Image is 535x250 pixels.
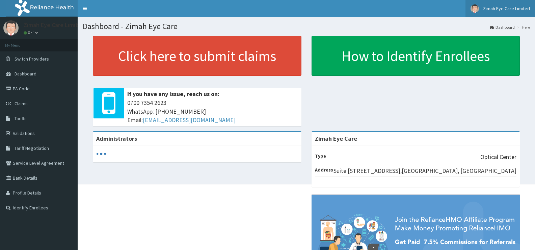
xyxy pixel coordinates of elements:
b: Address [315,167,333,173]
span: Tariff Negotiation [15,145,49,151]
span: Dashboard [15,71,36,77]
p: Optical Center [480,153,516,161]
p: Suite [STREET_ADDRESS],[GEOGRAPHIC_DATA], [GEOGRAPHIC_DATA] [333,166,516,175]
span: Tariffs [15,115,27,121]
li: Here [515,24,530,30]
img: User Image [471,4,479,13]
strong: Zimah Eye Care [315,135,357,142]
span: Claims [15,100,28,107]
a: Dashboard [490,24,515,30]
span: Zimah Eye Care Limited [483,5,530,12]
a: How to Identify Enrollees [312,36,520,76]
span: 0700 7354 2623 WhatsApp: [PHONE_NUMBER] Email: [127,98,298,124]
b: If you have any issue, reach us on: [127,90,219,98]
span: Switch Providers [15,56,49,62]
a: Online [24,30,40,35]
svg: audio-loading [96,149,106,159]
img: User Image [3,20,19,36]
p: Zimah Eye Care Limited [24,22,85,28]
b: Type [315,153,326,159]
a: Click here to submit claims [93,36,301,76]
b: Administrators [96,135,137,142]
a: [EMAIL_ADDRESS][DOMAIN_NAME] [143,116,236,124]
h1: Dashboard - Zimah Eye Care [83,22,530,31]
